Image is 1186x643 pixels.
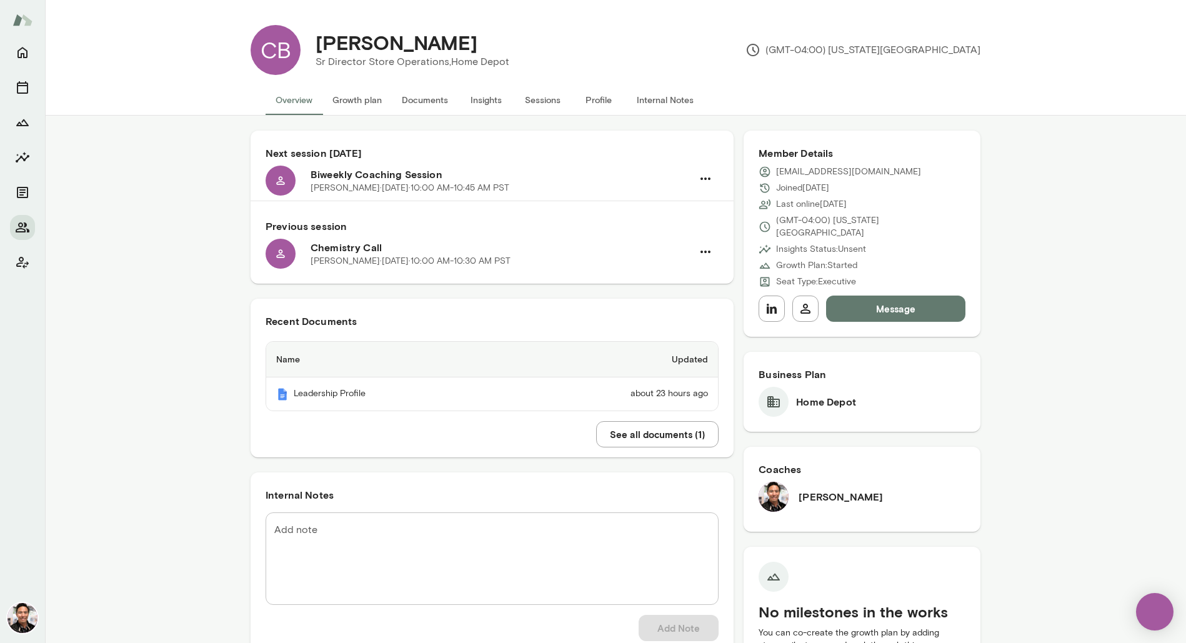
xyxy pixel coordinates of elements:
[759,367,965,382] h6: Business Plan
[251,25,301,75] div: CB
[776,214,965,239] p: (GMT-04:00) [US_STATE][GEOGRAPHIC_DATA]
[776,198,847,211] p: Last online [DATE]
[745,42,980,57] p: (GMT-04:00) [US_STATE][GEOGRAPHIC_DATA]
[776,259,857,272] p: Growth Plan: Started
[392,85,458,115] button: Documents
[316,31,477,54] h4: [PERSON_NAME]
[316,54,509,69] p: Sr Director Store Operations, Home Depot
[266,146,719,161] h6: Next session [DATE]
[7,603,37,633] img: Albert Villarde
[799,489,883,504] h6: [PERSON_NAME]
[10,75,35,100] button: Sessions
[776,243,866,256] p: Insights Status: Unsent
[505,342,718,377] th: Updated
[759,462,965,477] h6: Coaches
[311,167,692,182] h6: Biweekly Coaching Session
[10,250,35,275] button: Client app
[514,85,571,115] button: Sessions
[776,166,921,178] p: [EMAIL_ADDRESS][DOMAIN_NAME]
[571,85,627,115] button: Profile
[10,145,35,170] button: Insights
[311,240,692,255] h6: Chemistry Call
[266,219,719,234] h6: Previous session
[311,182,509,194] p: [PERSON_NAME] · [DATE] · 10:00 AM-10:45 AM PST
[266,85,322,115] button: Overview
[266,314,719,329] h6: Recent Documents
[627,85,704,115] button: Internal Notes
[276,388,289,401] img: Mento
[505,377,718,411] td: about 23 hours ago
[10,215,35,240] button: Members
[796,394,856,409] h6: Home Depot
[10,180,35,205] button: Documents
[266,342,505,377] th: Name
[776,182,829,194] p: Joined [DATE]
[759,602,965,622] h5: No milestones in the works
[759,146,965,161] h6: Member Details
[311,255,511,267] p: [PERSON_NAME] · [DATE] · 10:00 AM-10:30 AM PST
[12,8,32,32] img: Mento
[266,377,505,411] th: Leadership Profile
[826,296,965,322] button: Message
[458,85,514,115] button: Insights
[759,482,789,512] img: Albert Villarde
[10,40,35,65] button: Home
[266,487,719,502] h6: Internal Notes
[322,85,392,115] button: Growth plan
[776,276,856,288] p: Seat Type: Executive
[10,110,35,135] button: Growth Plan
[596,421,719,447] button: See all documents (1)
